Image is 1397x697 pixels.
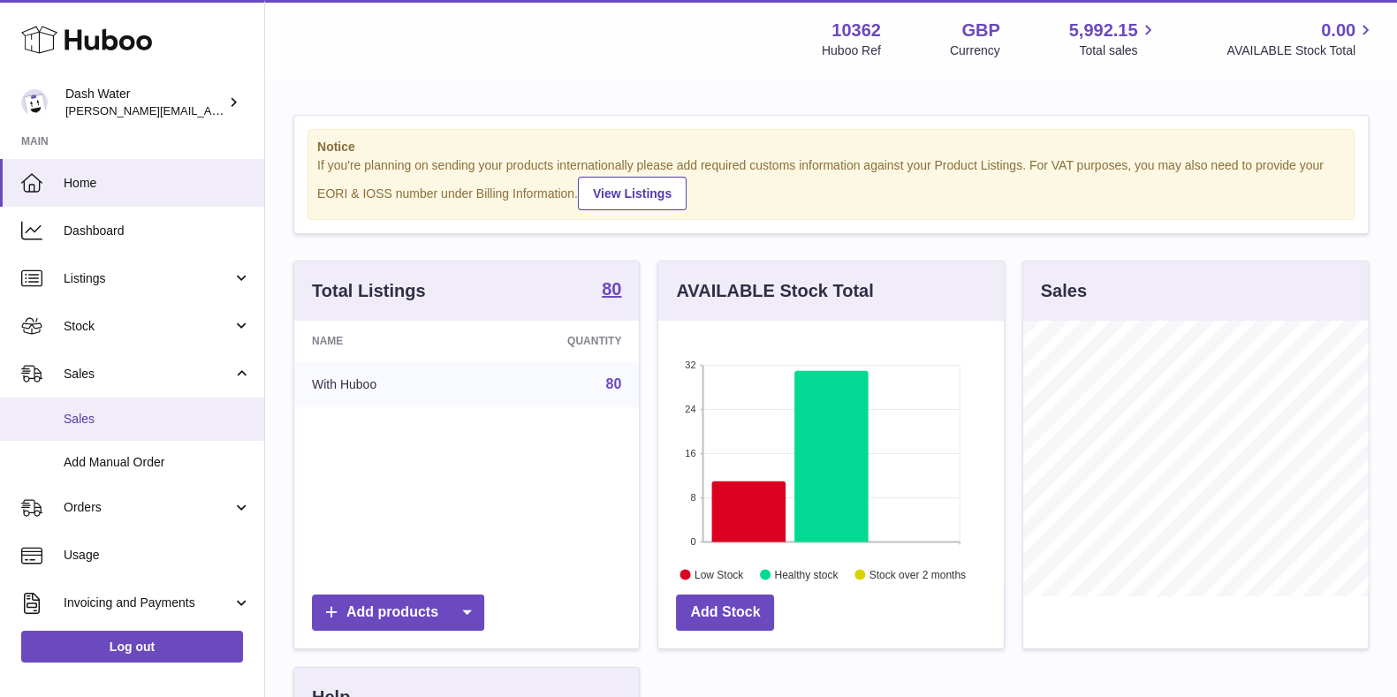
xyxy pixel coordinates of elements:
span: Orders [64,499,232,516]
text: 32 [686,360,696,370]
a: Add products [312,595,484,631]
span: Listings [64,270,232,287]
a: 80 [602,280,621,301]
strong: Notice [317,139,1345,155]
text: 16 [686,448,696,458]
h3: Sales [1041,279,1087,303]
strong: 10362 [831,19,881,42]
a: 5,992.15 Total sales [1069,19,1158,59]
h3: AVAILABLE Stock Total [676,279,873,303]
div: Currency [950,42,1000,59]
span: [PERSON_NAME][EMAIL_ADDRESS][DOMAIN_NAME] [65,103,354,117]
a: Log out [21,631,243,663]
span: Usage [64,547,251,564]
span: Stock [64,318,232,335]
h3: Total Listings [312,279,426,303]
span: Sales [64,366,232,383]
div: Huboo Ref [822,42,881,59]
span: Add Manual Order [64,454,251,471]
span: 0.00 [1321,19,1355,42]
img: james@dash-water.com [21,89,48,116]
a: 80 [606,376,622,391]
strong: GBP [961,19,999,42]
span: Invoicing and Payments [64,595,232,611]
a: Add Stock [676,595,774,631]
text: 24 [686,404,696,414]
span: Total sales [1079,42,1158,59]
text: Stock over 2 months [869,568,966,580]
div: Dash Water [65,86,224,119]
text: 0 [691,536,696,547]
span: Sales [64,411,251,428]
text: Healthy stock [775,568,839,580]
a: View Listings [578,177,687,210]
span: 5,992.15 [1069,19,1138,42]
text: Low Stock [695,568,744,580]
td: With Huboo [294,361,476,407]
span: Home [64,175,251,192]
th: Name [294,321,476,361]
div: If you're planning on sending your products internationally please add required customs informati... [317,157,1345,210]
th: Quantity [476,321,639,361]
text: 8 [691,492,696,503]
span: Dashboard [64,223,251,239]
strong: 80 [602,280,621,298]
span: AVAILABLE Stock Total [1226,42,1376,59]
a: 0.00 AVAILABLE Stock Total [1226,19,1376,59]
